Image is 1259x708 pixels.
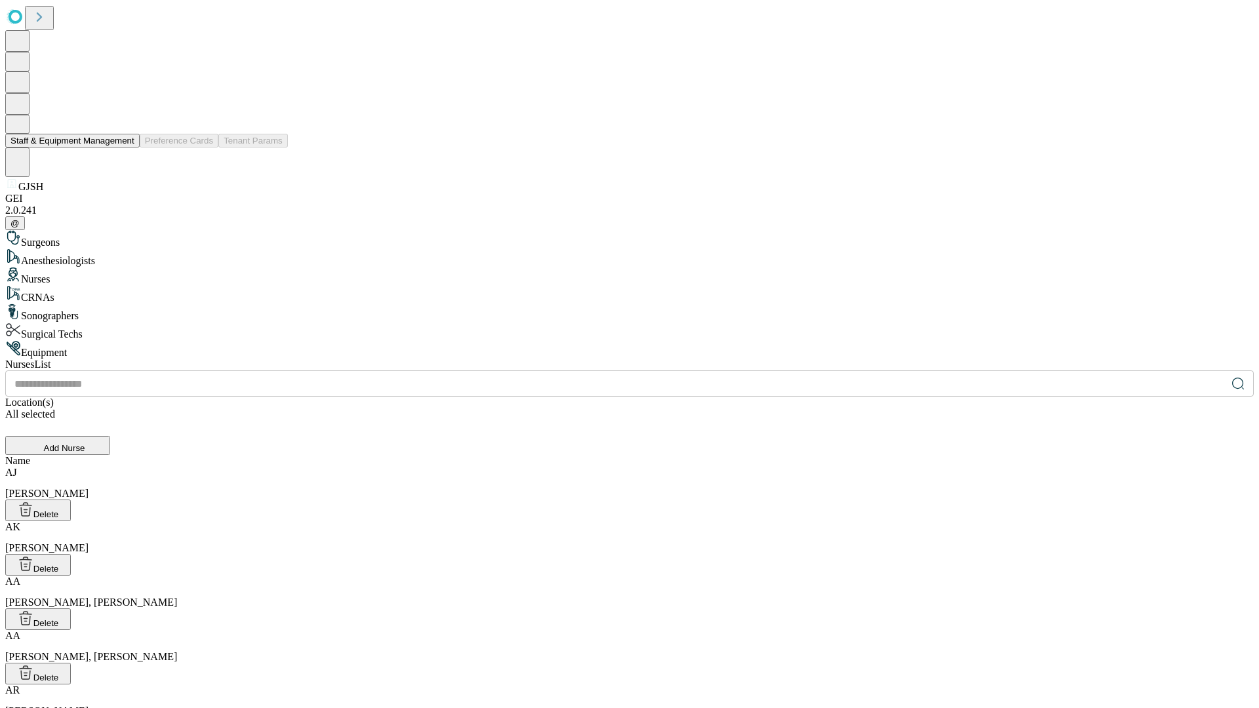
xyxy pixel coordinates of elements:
div: [PERSON_NAME], [PERSON_NAME] [5,576,1254,608]
button: Delete [5,608,71,630]
div: Equipment [5,340,1254,359]
div: CRNAs [5,285,1254,304]
div: Anesthesiologists [5,248,1254,267]
span: Delete [33,673,59,682]
button: Delete [5,500,71,521]
div: Surgical Techs [5,322,1254,340]
span: AA [5,576,20,587]
div: Surgeons [5,230,1254,248]
button: Delete [5,663,71,684]
span: AJ [5,467,17,478]
button: Delete [5,554,71,576]
div: Name [5,455,1254,467]
button: Add Nurse [5,436,110,455]
button: Staff & Equipment Management [5,134,140,147]
span: Location(s) [5,397,54,408]
div: [PERSON_NAME] [5,521,1254,554]
button: Preference Cards [140,134,218,147]
span: GJSH [18,181,43,192]
span: Delete [33,509,59,519]
div: 2.0.241 [5,205,1254,216]
div: [PERSON_NAME] [5,467,1254,500]
span: AK [5,521,20,532]
span: Delete [33,618,59,628]
span: AR [5,684,20,696]
div: Nurses [5,267,1254,285]
div: GEI [5,193,1254,205]
div: [PERSON_NAME], [PERSON_NAME] [5,630,1254,663]
button: @ [5,216,25,230]
div: Nurses List [5,359,1254,370]
div: All selected [5,408,1254,420]
span: Add Nurse [44,443,85,453]
div: Sonographers [5,304,1254,322]
span: @ [10,218,20,228]
button: Tenant Params [218,134,288,147]
span: Delete [33,564,59,574]
span: AA [5,630,20,641]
